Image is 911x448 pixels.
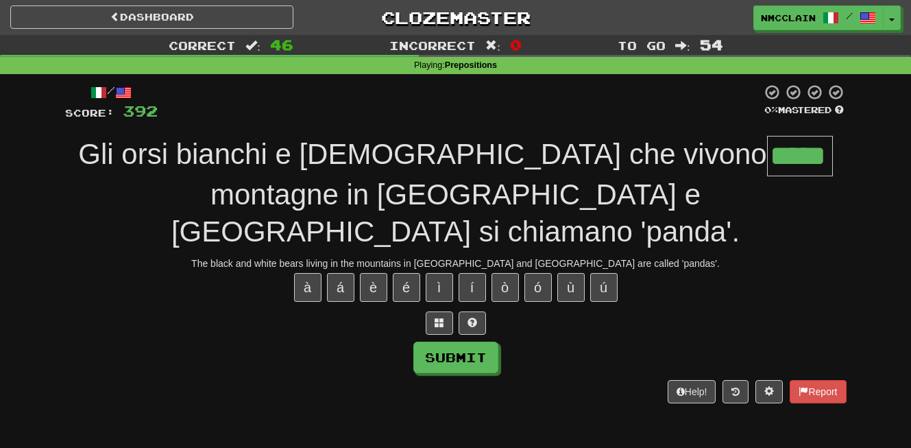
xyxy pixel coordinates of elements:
[413,342,498,373] button: Submit
[393,273,420,302] button: é
[294,273,321,302] button: à
[171,178,740,248] span: montagne in [GEOGRAPHIC_DATA] e [GEOGRAPHIC_DATA] si chiamano 'panda'.
[65,107,114,119] span: Score:
[314,5,597,30] a: Clozemaster
[753,5,884,30] a: nmcclain /
[722,380,749,403] button: Round history (alt+y)
[389,38,476,52] span: Incorrect
[524,273,552,302] button: ó
[761,12,816,24] span: nmcclain
[169,38,236,52] span: Correct
[668,380,716,403] button: Help!
[245,40,260,51] span: :
[846,11,853,21] span: /
[557,273,585,302] button: ù
[65,257,847,270] div: The black and white bears living in the mountains in [GEOGRAPHIC_DATA] and [GEOGRAPHIC_DATA] are ...
[123,102,158,119] span: 392
[78,138,766,170] span: Gli orsi bianchi e [DEMOGRAPHIC_DATA] che vivono
[327,273,354,302] button: á
[700,36,723,53] span: 54
[510,36,522,53] span: 0
[618,38,666,52] span: To go
[762,104,847,117] div: Mastered
[445,60,497,70] strong: Prepositions
[426,311,453,335] button: Switch sentence to multiple choice alt+p
[459,311,486,335] button: Single letter hint - you only get 1 per sentence and score half the points! alt+h
[485,40,500,51] span: :
[675,40,690,51] span: :
[10,5,293,29] a: Dashboard
[491,273,519,302] button: ò
[790,380,846,403] button: Report
[459,273,486,302] button: í
[270,36,293,53] span: 46
[360,273,387,302] button: è
[426,273,453,302] button: ì
[590,273,618,302] button: ú
[65,84,158,101] div: /
[764,104,778,115] span: 0 %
